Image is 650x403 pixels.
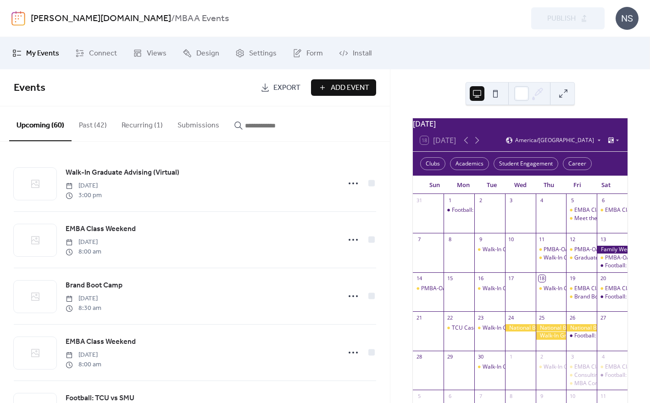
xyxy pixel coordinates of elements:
[66,336,136,348] a: EMBA Class Weekend
[505,324,536,332] div: National Black MBA Career Expo
[574,363,630,371] div: EMBA Class Weekend
[416,392,422,399] div: 5
[508,314,515,321] div: 24
[566,324,597,332] div: National Black MBA Career Expo
[176,41,226,66] a: Design
[508,236,515,243] div: 10
[66,224,136,235] span: EMBA Class Weekend
[566,293,597,301] div: Brand Boot Camp
[9,106,72,141] button: Upcoming (60)
[170,106,227,140] button: Submissions
[420,176,449,194] div: Sun
[413,118,628,129] div: [DATE]
[26,48,59,59] span: My Events
[574,215,628,222] div: Meet the 2Y Masters
[273,83,300,94] span: Export
[66,337,136,348] span: EMBA Class Weekend
[536,246,567,254] div: PMBA-O/Energy/MSSC Class Weekend
[574,285,630,293] div: EMBA Class Weekend
[477,275,484,282] div: 16
[66,304,101,313] span: 8:30 am
[477,197,484,204] div: 2
[196,48,219,59] span: Design
[175,10,229,28] b: MBAA Events
[539,392,545,399] div: 9
[68,41,124,66] a: Connect
[421,285,520,293] div: PMBA-O/Energy/MSSC Class Weekend
[114,106,170,140] button: Recurring (1)
[515,138,594,143] span: America/[GEOGRAPHIC_DATA]
[450,157,489,170] div: Academics
[566,215,597,222] div: Meet the 2Y Masters
[536,363,567,371] div: Walk-In Graduate Advising (Virtual)
[483,285,572,293] div: Walk-In Graduate Advising (Virtual)
[600,236,606,243] div: 13
[569,236,576,243] div: 12
[569,275,576,282] div: 19
[539,236,545,243] div: 11
[569,392,576,399] div: 10
[566,246,597,254] div: PMBA-O/Energy/MSSC Class Weekend
[286,41,330,66] a: Form
[66,294,101,304] span: [DATE]
[416,353,422,360] div: 28
[66,247,101,257] span: 8:00 am
[66,350,101,360] span: [DATE]
[544,254,633,262] div: Walk-In Graduate Advising (Virtual)
[574,371,630,379] div: Consulting Club Panel
[494,157,558,170] div: Student Engagement
[446,275,453,282] div: 15
[508,275,515,282] div: 17
[483,324,572,332] div: Walk-In Graduate Advising (Virtual)
[597,363,628,371] div: EMBA Class Weekend
[597,206,628,214] div: EMBA Class Weekend
[444,206,474,214] div: Football: TCU @ UNC
[228,41,283,66] a: Settings
[14,78,45,98] span: Events
[544,363,633,371] div: Walk-In Graduate Advising (Virtual)
[446,197,453,204] div: 1
[566,371,597,379] div: Consulting Club Panel
[600,314,606,321] div: 27
[569,353,576,360] div: 3
[306,48,323,59] span: Form
[477,314,484,321] div: 23
[66,223,136,235] a: EMBA Class Weekend
[597,285,628,293] div: EMBA Class Weekend
[566,285,597,293] div: EMBA Class Weekend
[331,83,369,94] span: Add Event
[600,392,606,399] div: 11
[574,293,620,301] div: Brand Boot Camp
[539,353,545,360] div: 2
[508,392,515,399] div: 8
[536,254,567,262] div: Walk-In Graduate Advising (Virtual)
[452,206,506,214] div: Football: TCU @ UNC
[171,10,175,28] b: /
[66,167,179,179] a: Walk-In Graduate Advising (Virtual)
[597,371,628,379] div: Football: TCU vs CU
[544,285,633,293] div: Walk-In Graduate Advising (Virtual)
[72,106,114,140] button: Past (42)
[563,176,591,194] div: Fri
[536,324,567,332] div: National Black MBA Career Expo
[478,176,506,194] div: Tue
[566,380,597,387] div: MBA Consulting Club Panel
[66,280,122,292] a: Brand Boot Camp
[508,197,515,204] div: 3
[569,314,576,321] div: 26
[566,332,597,340] div: Football: TCU @ ASU
[11,11,25,26] img: logo
[539,314,545,321] div: 25
[566,254,597,262] div: Graduate Programs Weekend - Pickleball
[539,275,545,282] div: 18
[66,167,179,178] span: Walk-In Graduate Advising (Virtual)
[600,275,606,282] div: 20
[569,197,576,204] div: 5
[597,293,628,301] div: Football: TCU vs SMU
[420,157,445,170] div: Clubs
[66,237,101,247] span: [DATE]
[539,197,545,204] div: 4
[474,285,505,293] div: Walk-In Graduate Advising (Virtual)
[534,176,563,194] div: Thu
[544,246,642,254] div: PMBA-O/Energy/MSSC Class Weekend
